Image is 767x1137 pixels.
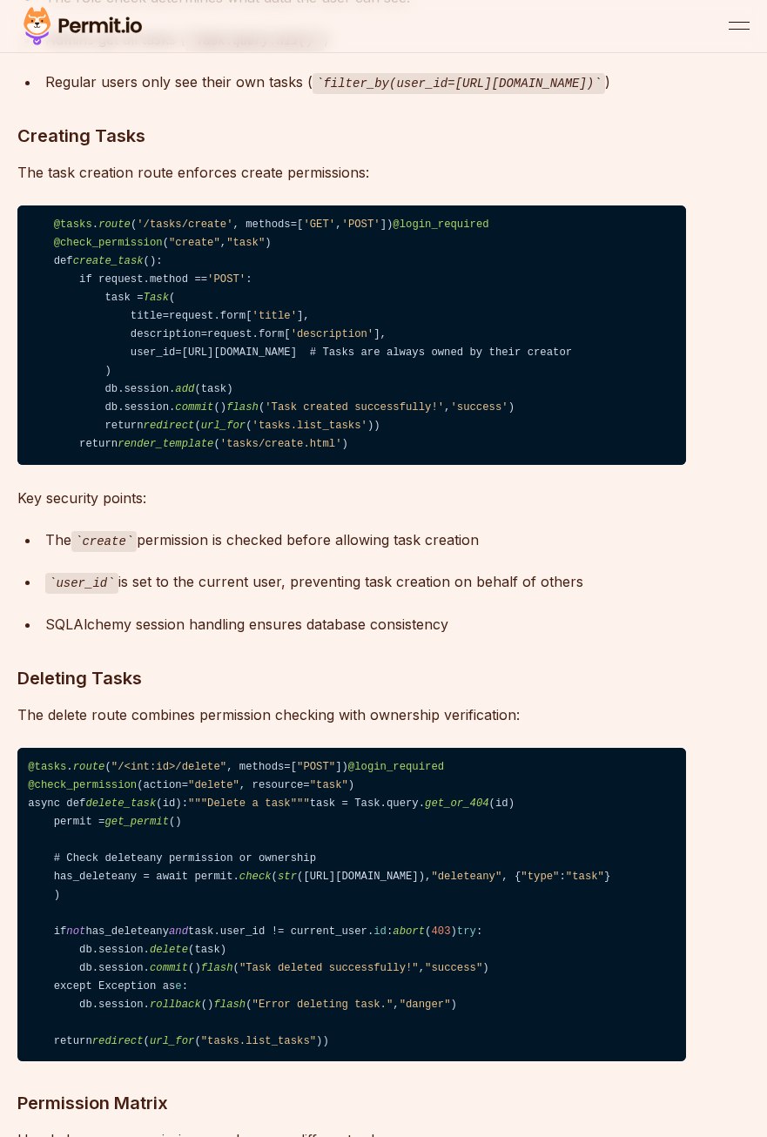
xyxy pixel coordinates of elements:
[71,531,137,552] code: create
[92,1035,144,1047] span: redirect
[425,797,489,810] span: get_or_404
[73,255,144,267] span: create_task
[175,401,213,414] span: commit
[45,612,686,636] div: SQLAlchemy session handling ensures database consistency
[310,779,348,791] span: "task"
[188,779,239,791] span: "delete"
[252,420,367,432] span: 'tasks.list_tasks'
[150,999,201,1011] span: rollback
[201,420,246,432] span: url_for
[239,871,272,883] span: check
[226,237,265,249] span: "task"
[150,962,188,974] span: commit
[425,962,482,974] span: "success"
[118,438,213,450] span: render_template
[265,401,444,414] span: 'Task created successfully!'
[66,925,85,938] span: not
[291,328,374,340] span: 'description'
[28,761,66,773] span: @tasks
[521,871,559,883] span: "type"
[45,569,686,595] div: is set to the current user, preventing task creation on behalf of others
[313,73,605,94] code: filter_by(user_id=[URL][DOMAIN_NAME])
[348,761,444,773] span: @login_required
[175,383,194,395] span: add
[169,925,188,938] span: and
[45,70,686,95] div: Regular users only see their own tasks ( )
[104,816,169,828] span: get_permit
[150,944,188,956] span: delete
[342,219,380,231] span: 'POST'
[188,797,201,810] span: ""
[17,122,686,150] h3: Creating Tasks
[45,573,118,594] code: user_id
[252,310,297,322] span: 'title'
[73,761,105,773] span: route
[297,797,310,810] span: ""
[17,3,148,49] img: Permit logo
[201,962,233,974] span: flash
[144,420,195,432] span: redirect
[431,925,450,938] span: 403
[373,925,387,938] span: id
[431,871,501,883] span: "deleteany"
[566,871,604,883] span: "task"
[45,528,686,553] div: The permission is checked before allowing task creation
[17,205,686,465] code: . ( , methods=[ , ]) ( , ) def (): if request.method == : task = ( title=request.form[ ], descrip...
[220,438,342,450] span: 'tasks/create.html'
[54,219,92,231] span: @tasks
[17,486,686,510] p: Key security points:
[239,962,419,974] span: "Task deleted successfully!"
[252,999,394,1011] span: "Error deleting task."
[393,219,488,231] span: @login_required
[175,980,181,992] span: e
[137,219,232,231] span: '/tasks/create'
[450,401,508,414] span: 'success'
[226,401,259,414] span: flash
[17,703,686,727] p: The delete route combines permission checking with ownership verification:
[28,779,137,791] span: @check_permission
[201,797,297,810] span: "Delete a task"
[213,999,246,1011] span: flash
[85,797,156,810] span: delete_task
[303,219,335,231] span: 'GET'
[400,999,451,1011] span: "danger"
[54,237,163,249] span: @check_permission
[457,925,476,938] span: try
[111,761,226,773] span: "/<int:id>/delete"
[278,871,297,883] span: str
[393,925,425,938] span: abort
[729,16,750,37] button: open menu
[17,160,686,185] p: The task creation route enforces create permissions:
[207,273,246,286] span: 'POST'
[98,219,131,231] span: route
[17,748,686,1062] code: . ( , methods=[ ]) (action= , resource= ) async def (id): task = Task.query. (id) permit = () # C...
[150,1035,194,1047] span: url_for
[144,292,169,304] span: Task
[169,237,220,249] span: "create"
[201,1035,316,1047] span: "tasks.list_tasks"
[297,761,335,773] span: "POST"
[17,1089,686,1117] h3: Permission Matrix
[17,664,686,692] h3: Deleting Tasks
